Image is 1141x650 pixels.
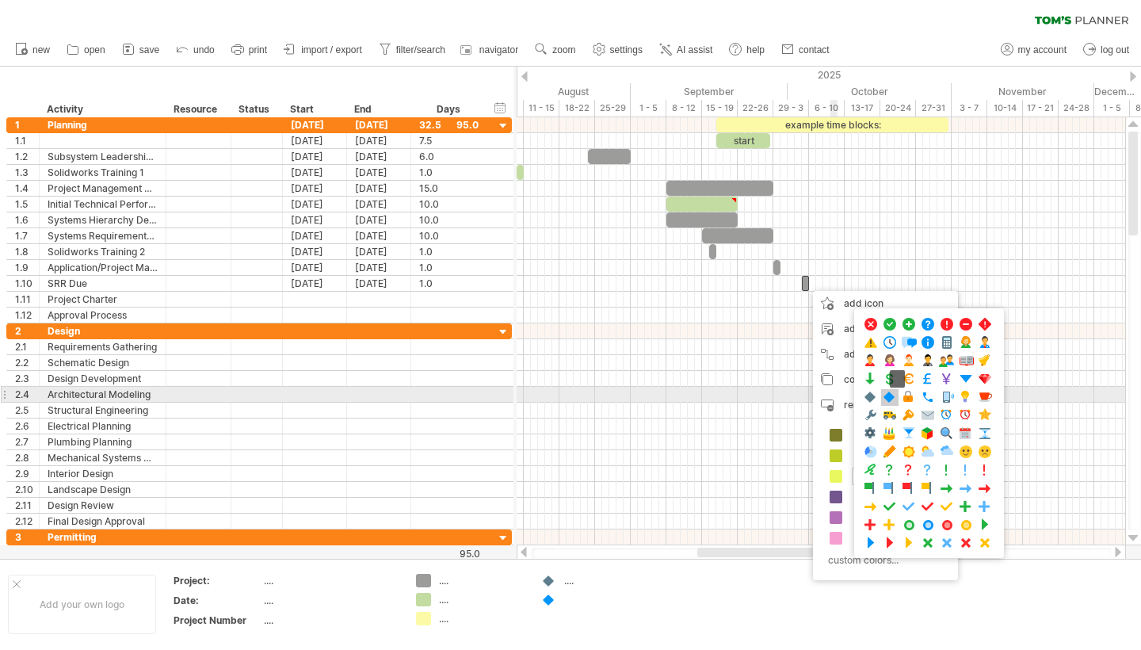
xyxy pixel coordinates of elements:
a: undo [172,40,219,60]
div: 1.0 [419,260,479,275]
span: zoom [552,44,575,55]
div: custom colors... [821,549,945,571]
div: Initial Technical Performance Development [48,197,158,212]
div: .... [264,574,397,587]
div: Planning [48,117,158,132]
span: new [32,44,50,55]
div: 1.4 [15,181,39,196]
div: Date: [174,594,261,607]
div: 20-24 [880,100,916,117]
span: import / export [301,44,362,55]
div: [DATE] [347,276,411,291]
a: navigator [458,40,523,60]
div: 1.5 [15,197,39,212]
span: open [84,44,105,55]
div: [DATE] [347,228,411,243]
div: Status [239,101,273,117]
div: [DATE] [283,133,347,148]
div: 2.4 [15,387,39,402]
div: Application/Project Management Plan Due [48,260,158,275]
div: Activity [47,101,157,117]
a: contact [777,40,834,60]
span: log out [1101,44,1129,55]
div: 13-17 [845,100,880,117]
div: 1 [15,117,39,132]
div: 2.3 [15,371,39,386]
span: filter/search [396,44,445,55]
div: 1.11 [15,292,39,307]
div: [DATE] [347,181,411,196]
div: 1 - 5 [631,100,666,117]
div: example time blocks: [716,117,948,132]
div: Project: [174,574,261,587]
div: 1.1 [15,133,39,148]
div: Systems Requirements Development [48,228,158,243]
div: 15.0 [419,181,479,196]
span: remove time block [844,399,929,411]
div: 6 - 10 [809,100,845,117]
div: 17 - 21 [1023,100,1059,117]
div: 2.6 [15,419,39,434]
div: 3 [15,530,39,545]
div: Solidworks Training 2 [48,244,158,259]
a: new [11,40,55,60]
div: [DATE] [283,228,347,243]
div: 29 - 3 [773,100,809,117]
div: add comment [813,316,958,342]
div: .... [564,574,651,587]
div: End [354,101,402,117]
span: copy time block [844,373,916,385]
div: Resource [174,101,222,117]
a: help [725,40,769,60]
div: 7.5 [419,133,479,148]
div: .... [439,612,525,625]
div: 15 - 19 [702,100,738,117]
div: Solidworks Training 1 [48,165,158,180]
div: Project Charter [48,292,158,307]
div: [DATE] [283,260,347,275]
div: .... [439,593,525,606]
a: AI assist [655,40,717,60]
div: Project Number [174,614,261,627]
div: 95.0 [412,548,480,560]
div: [DATE] [347,165,411,180]
div: Schematic Design [48,355,158,370]
span: navigator [479,44,518,55]
div: SRR Due [48,276,158,291]
a: print [227,40,272,60]
div: Start [290,101,338,117]
div: 1.0 [419,165,479,180]
div: Days [410,101,486,117]
div: Permitting [48,530,158,545]
div: [DATE] [283,244,347,259]
span: contact [799,44,830,55]
div: 10.0 [419,197,479,212]
div: Subsystem Leadership Acquisition [48,149,158,164]
div: 1.9 [15,260,39,275]
div: [DATE] [347,197,411,212]
div: Electrical Planning [48,419,158,434]
div: 2.11 [15,498,39,513]
div: Structural Engineering [48,403,158,418]
div: Interior Design [48,466,158,481]
div: October 2025 [788,83,952,100]
div: 1.8 [15,244,39,259]
div: Design Development [48,371,158,386]
div: [DATE] [283,212,347,227]
div: 10-14 [987,100,1023,117]
div: Final Design Approval [48,514,158,529]
div: [DATE] [283,276,347,291]
div: 2.5 [15,403,39,418]
div: [DATE] [283,181,347,196]
div: 1.3 [15,165,39,180]
span: save [139,44,159,55]
div: 2.10 [15,482,39,497]
div: September 2025 [631,83,788,100]
a: open [63,40,110,60]
div: 8 - 12 [666,100,702,117]
div: add icon [813,291,958,316]
div: 1.7 [15,228,39,243]
div: Project Management Plan Development [48,181,158,196]
div: .... [264,614,397,627]
div: 1.10 [15,276,39,291]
